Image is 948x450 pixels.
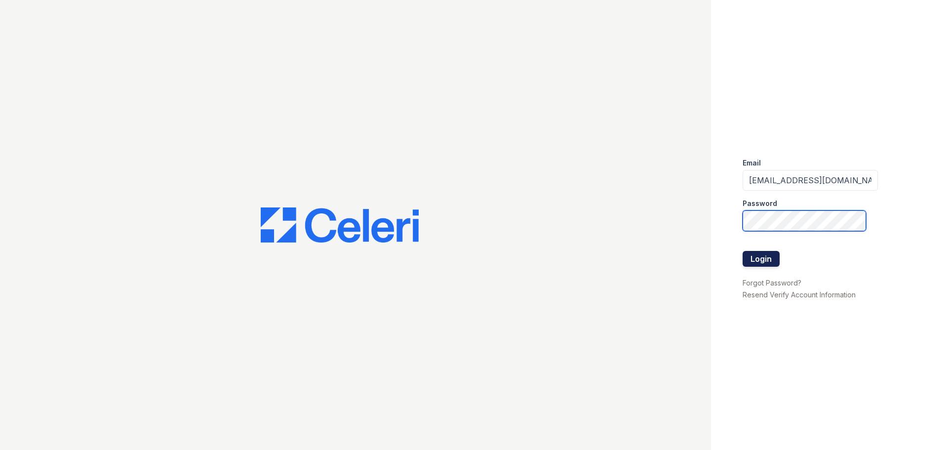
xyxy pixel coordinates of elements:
[743,290,856,299] a: Resend Verify Account Information
[743,279,801,287] a: Forgot Password?
[743,199,777,208] label: Password
[743,251,780,267] button: Login
[261,207,419,243] img: CE_Logo_Blue-a8612792a0a2168367f1c8372b55b34899dd931a85d93a1a3d3e32e68fde9ad4.png
[743,158,761,168] label: Email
